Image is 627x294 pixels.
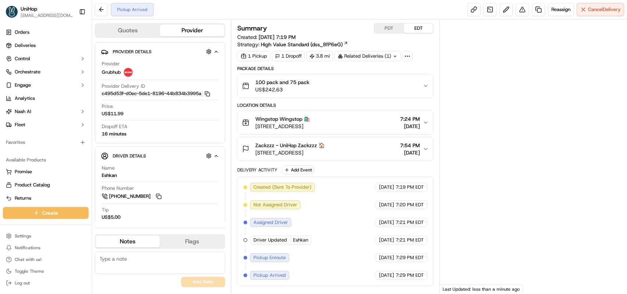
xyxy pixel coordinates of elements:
span: Driver Details [113,153,146,159]
span: Created: [237,33,296,41]
span: Tip [102,207,109,213]
button: Nash AI [3,106,89,117]
button: Create [3,207,89,219]
a: Deliveries [3,40,89,51]
span: Created (Sent To Provider) [253,184,311,190]
span: Fleet [15,121,25,128]
button: Engage [3,79,89,91]
span: Phone Number [102,185,134,192]
a: Analytics [3,92,89,104]
button: Quotes [96,25,160,36]
button: Add Event [282,166,314,174]
span: Grubhub [102,69,121,76]
a: Orders [3,26,89,38]
img: 5e692f75ce7d37001a5d71f1 [124,68,133,77]
div: Available Products [3,154,89,166]
span: [DATE] [379,219,394,226]
div: 16 minutes [102,131,126,137]
span: Chat with us! [15,257,42,262]
button: Orchestrate [3,66,89,78]
span: 7:54 PM [400,142,420,149]
a: [PHONE_NUMBER] [102,192,163,200]
span: Driver Updated [253,237,287,243]
span: [DATE] [400,123,420,130]
span: Log out [15,280,30,286]
span: Not Assigned Driver [253,202,297,208]
span: Reassign [551,6,570,13]
span: Nash AI [15,108,31,115]
button: Log out [3,278,89,288]
button: Notifications [3,243,89,253]
span: Cancel Delivery [588,6,621,13]
button: UniHop [21,5,37,12]
span: High Value Standard (dss_8fP6eG) [261,41,343,48]
span: Provider [102,61,120,67]
span: [DATE] [379,202,394,208]
button: Notes [96,236,160,247]
span: Price [102,103,113,110]
span: Zackzzz - UniHop Zackzzz 🏠 [255,142,325,149]
div: Eshkan [102,172,117,179]
a: Returns [6,195,86,202]
span: Notifications [15,245,40,251]
button: CancelDelivery [577,3,624,16]
button: Settings [3,231,89,241]
button: Wingstop Wingstop 🛍️[STREET_ADDRESS]7:24 PM[DATE] [238,111,433,134]
span: Orchestrate [15,69,40,75]
button: Fleet [3,119,89,131]
span: 7:21 PM EDT [396,219,424,226]
span: 7:21 PM EDT [396,237,424,243]
span: 7:29 PM EDT [396,272,424,279]
div: Related Deliveries (1) [335,51,401,61]
span: Eshkan [293,237,308,243]
span: Name [102,165,115,171]
button: EDT [404,23,433,33]
span: Provider Delivery ID [102,83,145,90]
button: c495d53f-d0ec-5de1-8196-44b834b3995a [102,90,210,97]
span: Provider Details [113,49,151,55]
div: 3.8 mi [306,51,333,61]
span: [DATE] [379,184,394,190]
a: High Value Standard (dss_8fP6eG) [261,41,348,48]
span: [PHONE_NUMBER] [109,193,151,200]
button: Returns [3,192,89,204]
button: Flags [160,236,224,247]
span: Toggle Theme [15,268,44,274]
span: Analytics [15,95,35,102]
span: Orders [15,29,29,36]
h3: Summary [237,25,267,32]
span: [DATE] [379,254,394,261]
span: [DATE] [400,149,420,156]
div: Delivery Activity [237,167,277,173]
div: Favorites [3,137,89,148]
div: 1 Dropoff [272,51,305,61]
span: Promise [15,168,32,175]
div: Last Updated: less than a minute ago [440,284,523,294]
span: 7:19 PM EDT [396,184,424,190]
span: Settings [15,233,31,239]
button: 100 pack and 75 packUS$242.63 [238,74,433,98]
button: [EMAIL_ADDRESS][DOMAIN_NAME] [21,12,73,18]
button: Control [3,53,89,65]
div: US$5.00 [102,214,120,221]
span: Pickup Arrived [253,272,286,279]
a: Promise [6,168,86,175]
span: 100 pack and 75 pack [255,79,309,86]
span: [DATE] 7:19 PM [259,34,296,40]
div: Package Details [237,66,433,72]
a: Product Catalog [6,182,86,188]
span: Create [42,209,58,217]
span: [STREET_ADDRESS] [255,149,325,156]
span: Wingstop Wingstop 🛍️ [255,115,310,123]
span: Engage [15,82,31,88]
span: [DATE] [379,272,394,279]
button: Chat with us! [3,254,89,265]
button: Reassign [548,3,574,16]
button: UniHopUniHop[EMAIL_ADDRESS][DOMAIN_NAME] [3,3,76,21]
button: Promise [3,166,89,178]
span: 7:20 PM EDT [396,202,424,208]
span: Dropoff ETA [102,123,127,130]
span: Product Catalog [15,182,50,188]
